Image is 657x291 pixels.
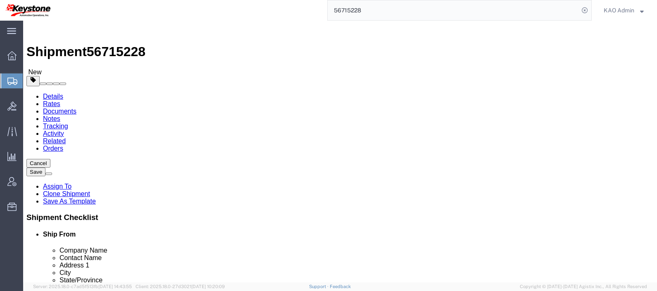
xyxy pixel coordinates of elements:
[136,284,225,289] span: Client: 2025.18.0-27d3021
[23,21,657,282] iframe: FS Legacy Container
[33,284,132,289] span: Server: 2025.18.0-c7ad5f513fb
[603,5,645,15] button: KAO Admin
[328,0,579,20] input: Search for shipment number, reference number
[520,283,647,290] span: Copyright © [DATE]-[DATE] Agistix Inc., All Rights Reserved
[98,284,132,289] span: [DATE] 14:43:55
[604,6,634,15] span: KAO Admin
[309,284,330,289] a: Support
[191,284,225,289] span: [DATE] 10:20:09
[6,4,50,17] img: logo
[330,284,351,289] a: Feedback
